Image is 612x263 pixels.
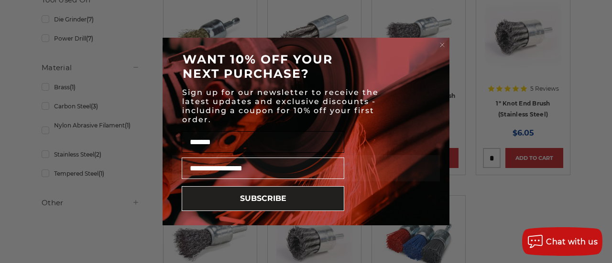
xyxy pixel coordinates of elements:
button: Close dialog [437,40,447,50]
span: WANT 10% OFF YOUR NEXT PURCHASE? [183,52,333,81]
span: Sign up for our newsletter to receive the latest updates and exclusive discounts - including a co... [182,88,379,124]
button: Chat with us [522,227,602,256]
span: Chat with us [546,237,598,246]
button: SUBSCRIBE [182,186,344,211]
input: Email [182,158,344,179]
